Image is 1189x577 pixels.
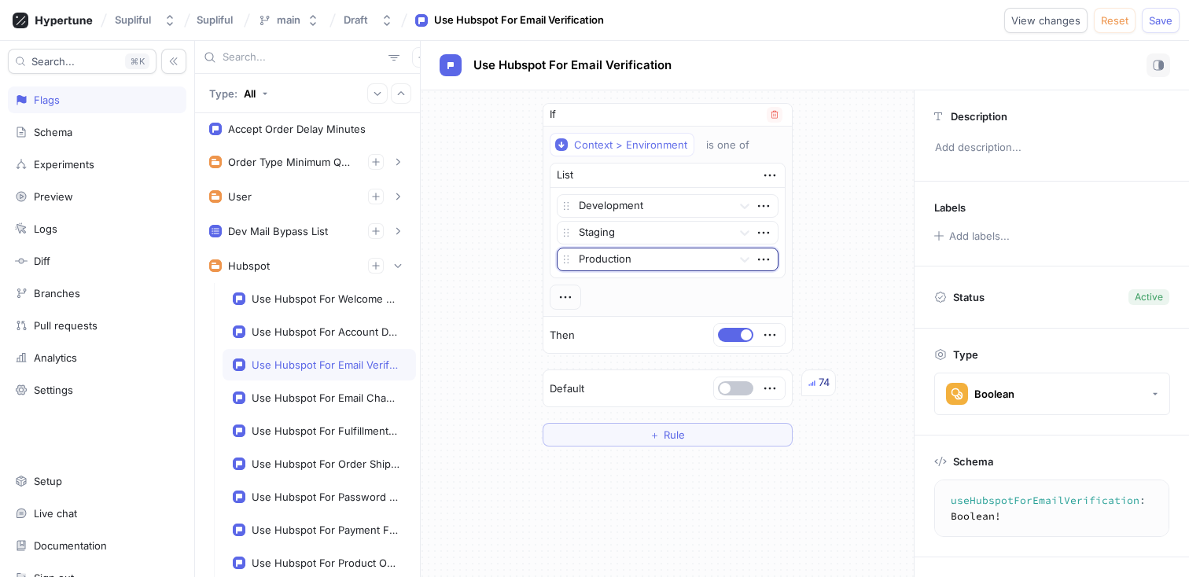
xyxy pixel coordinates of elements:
[699,133,772,156] button: is one of
[819,375,830,391] div: 74
[344,13,368,27] div: Draft
[34,351,77,364] div: Analytics
[557,167,573,183] div: List
[974,388,1014,401] div: Boolean
[34,255,50,267] div: Diff
[31,57,75,66] span: Search...
[34,539,107,552] div: Documentation
[951,110,1007,123] p: Description
[34,94,60,106] div: Flags
[928,134,1176,161] p: Add description...
[204,79,274,107] button: Type: All
[664,430,685,439] span: Rule
[543,423,793,447] button: ＋Rule
[391,83,411,104] button: Collapse all
[337,7,399,33] button: Draft
[550,381,584,397] p: Default
[706,138,749,152] div: is one of
[252,491,399,503] div: Use Hubspot For Password Changed
[434,13,604,28] div: Use Hubspot For Email Verification
[1011,16,1080,25] span: View changes
[550,328,575,344] p: Then
[34,222,57,235] div: Logs
[34,158,94,171] div: Experiments
[8,532,186,559] a: Documentation
[953,286,985,308] p: Status
[223,50,382,65] input: Search...
[367,83,388,104] button: Expand all
[953,348,978,361] p: Type
[252,325,399,338] div: Use Hubspot For Account Deactivation
[934,373,1170,415] button: Boolean
[228,123,366,135] div: Accept Order Delay Minutes
[125,53,149,69] div: K
[650,430,660,439] span: ＋
[277,13,300,27] div: main
[252,458,399,470] div: Use Hubspot For Order Shipped
[1149,16,1172,25] span: Save
[252,557,399,569] div: Use Hubspot For Product OOS Start
[550,107,556,123] p: If
[252,424,399,437] div: Use Hubspot For Fulfillment Rejected
[1094,8,1136,33] button: Reset
[252,391,399,404] div: Use Hubspot For Email Change
[1142,8,1180,33] button: Save
[252,7,326,33] button: main
[949,231,1010,241] div: Add labels...
[934,201,966,214] p: Labels
[953,455,993,468] p: Schema
[34,384,73,396] div: Settings
[34,126,72,138] div: Schema
[252,358,399,371] div: Use Hubspot For Email Verification
[8,49,156,74] button: Search...K
[252,292,399,305] div: Use Hubspot For Welcome After Verification
[574,138,687,152] div: Context > Environment
[1101,16,1128,25] span: Reset
[34,287,80,300] div: Branches
[197,14,233,25] span: Supliful
[473,59,672,72] span: Use Hubspot For Email Verification
[34,319,98,332] div: Pull requests
[228,156,355,168] div: Order Type Minimum Quantities
[34,475,62,487] div: Setup
[252,524,399,536] div: Use Hubspot For Payment Failed
[34,190,73,203] div: Preview
[550,133,694,156] button: Context > Environment
[209,87,237,100] p: Type:
[115,13,151,27] div: Supliful
[228,259,270,272] div: Hubspot
[244,87,256,100] div: All
[1135,290,1163,304] div: Active
[1004,8,1088,33] button: View changes
[228,225,328,237] div: Dev Mail Bypass List
[34,507,77,520] div: Live chat
[109,7,182,33] button: Supliful
[929,226,1014,246] button: Add labels...
[228,190,252,203] div: User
